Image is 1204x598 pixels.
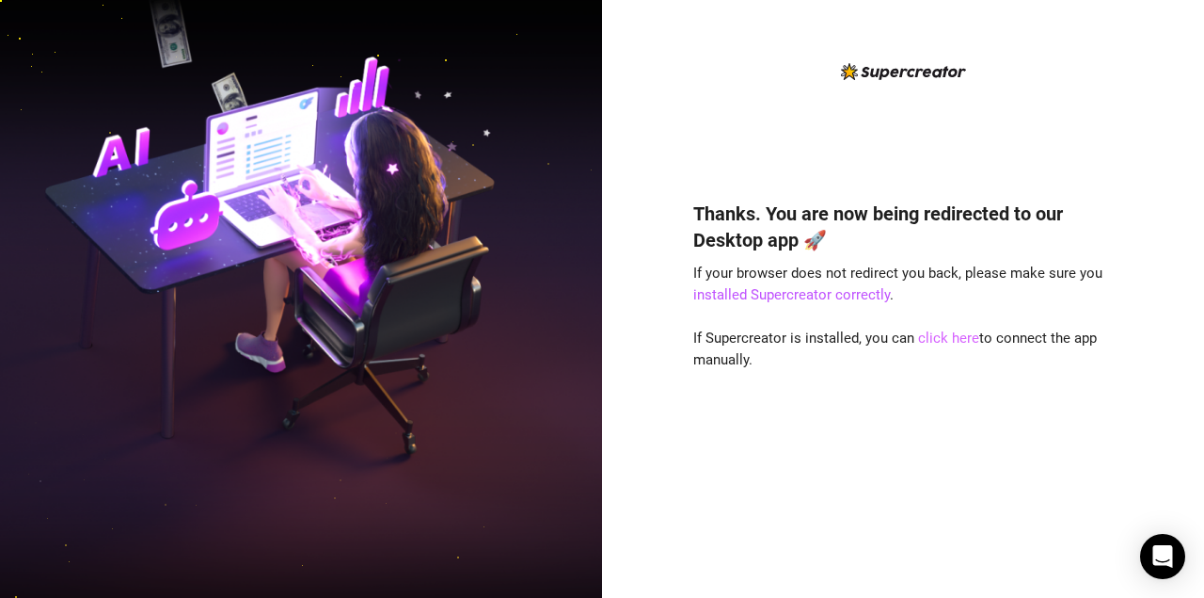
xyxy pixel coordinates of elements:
[841,63,966,80] img: logo-BBDzfeDw.svg
[693,286,890,303] a: installed Supercreator correctly
[693,330,1097,369] span: If Supercreator is installed, you can to connect the app manually.
[693,201,1113,253] h4: Thanks. You are now being redirected to our Desktop app 🚀
[918,330,979,347] a: click here
[693,265,1102,304] span: If your browser does not redirect you back, please make sure you .
[1140,534,1185,579] div: Open Intercom Messenger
